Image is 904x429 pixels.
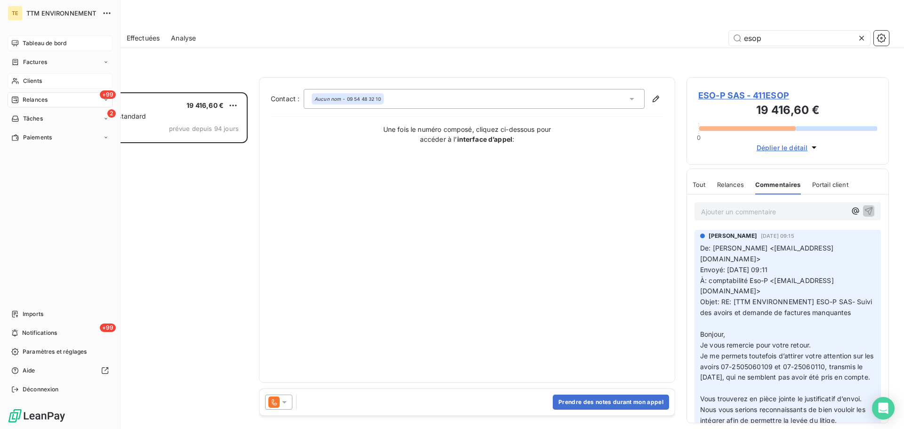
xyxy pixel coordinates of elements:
input: Rechercher [729,31,870,46]
a: Aide [8,363,113,378]
label: Contact : [271,94,304,104]
span: 19 416,60 € [186,101,224,109]
button: Déplier le détail [754,142,822,153]
span: ESO-P SAS - 411ESOP [698,89,877,102]
span: Tout [693,181,706,188]
span: Commentaires [755,181,801,188]
span: Paiements [23,133,52,142]
img: Logo LeanPay [8,408,66,423]
p: Une fois le numéro composé, cliquez ci-dessous pour accéder à l’ : [373,124,561,144]
span: Notifications [22,329,57,337]
button: Prendre des notes durant mon appel [553,395,669,410]
span: À: comptabilité Eso-P <[EMAIL_ADDRESS][DOMAIN_NAME]> [700,276,834,295]
span: Clients [23,77,42,85]
span: Factures [23,58,47,66]
span: Imports [23,310,43,318]
span: Relances [23,96,48,104]
div: - 09 54 48 32 10 [315,96,381,102]
span: Analyse [171,33,196,43]
span: Relances [717,181,744,188]
span: 0 [697,134,701,141]
span: Aide [23,366,35,375]
div: TE [8,6,23,21]
span: Je vous remercie pour votre retour. [700,341,811,349]
div: Open Intercom Messenger [872,397,895,420]
span: TTM ENVIRONNEMENT [26,9,97,17]
span: Paramètres et réglages [23,348,87,356]
span: prévue depuis 94 jours [169,125,239,132]
span: Portail client [812,181,848,188]
span: Bonjour, [700,330,725,338]
span: 2 [107,109,116,118]
span: Objet: RE: [TTM ENVIRONNEMENT] ESO-P SAS- Suivi des avoirs et demande de factures manquantes [700,298,874,316]
span: +99 [100,324,116,332]
span: [PERSON_NAME] [709,232,757,240]
span: Vous trouverez en pièce jointe le justificatif d’envoi. Nous vous serions reconnaissants de bien ... [700,395,867,424]
span: Tableau de bord [23,39,66,48]
span: Je me permets toutefois d’attirer votre attention sur les avoirs 07-2505060109 et 07-25060110, tr... [700,352,876,381]
span: Effectuées [127,33,160,43]
span: Tâches [23,114,43,123]
h3: 19 416,60 € [698,102,877,121]
span: Déconnexion [23,385,59,394]
span: De: [PERSON_NAME] <[EMAIL_ADDRESS][DOMAIN_NAME]> [700,244,833,263]
em: Aucun nom [315,96,341,102]
div: grid [45,92,248,429]
span: Envoyé: [DATE] 09:11 [700,266,767,274]
span: Déplier le détail [757,143,808,153]
strong: interface d’appel [457,135,513,143]
span: [DATE] 09:15 [761,233,794,239]
span: +99 [100,90,116,99]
